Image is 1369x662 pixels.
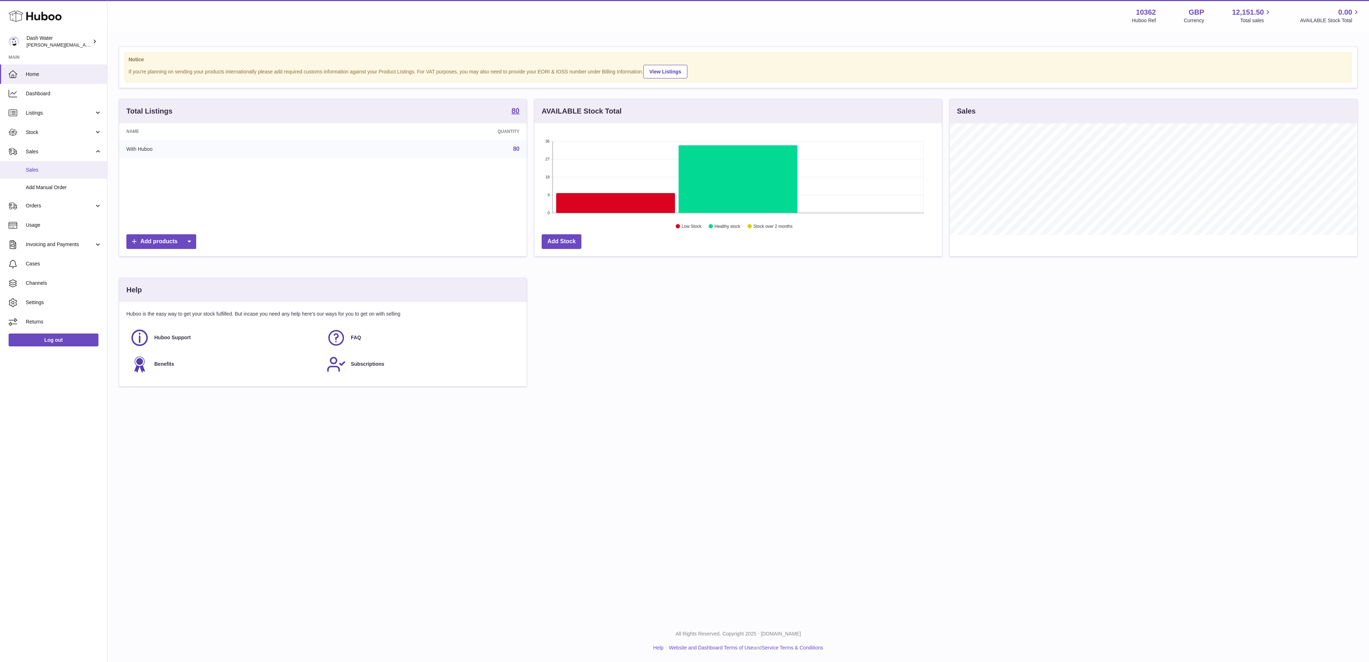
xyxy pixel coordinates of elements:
span: Total sales [1240,17,1272,24]
span: [PERSON_NAME][EMAIL_ADDRESS][DOMAIN_NAME] [26,42,144,48]
text: 0 [547,211,550,215]
div: If you're planning on sending your products internationally please add required customs informati... [129,64,1348,78]
a: FAQ [326,328,516,347]
a: View Listings [643,65,687,78]
text: 9 [547,193,550,197]
div: Currency [1184,17,1204,24]
text: Stock over 2 months [753,224,792,229]
h3: AVAILABLE Stock Total [542,106,621,116]
span: AVAILABLE Stock Total [1300,17,1360,24]
a: Add products [126,234,196,249]
span: Sales [26,167,102,173]
text: Healthy stock [715,224,741,229]
text: Low Stock [682,224,702,229]
h3: Help [126,285,142,295]
a: Website and Dashboard Terms of Use [669,645,753,651]
a: 0.00 AVAILABLE Stock Total [1300,8,1360,24]
a: 80 [512,107,519,116]
img: james@dash-water.com [9,36,19,47]
span: Orders [26,202,94,209]
strong: 80 [512,107,519,114]
text: 18 [545,175,550,179]
span: Returns [26,318,102,325]
a: 12,151.50 Total sales [1232,8,1272,24]
span: Settings [26,299,102,306]
a: 80 [513,146,519,152]
strong: Notice [129,56,1348,63]
span: Huboo Support [154,334,191,341]
span: Listings [26,110,94,116]
p: All Rights Reserved. Copyright 2025 - [DOMAIN_NAME] [113,630,1363,637]
span: Stock [26,129,94,136]
span: Usage [26,222,102,229]
span: Home [26,71,102,78]
h3: Sales [957,106,976,116]
th: Name [119,123,334,140]
a: Huboo Support [130,328,319,347]
a: Benefits [130,355,319,374]
span: Add Manual Order [26,184,102,191]
strong: GBP [1189,8,1204,17]
text: 27 [545,157,550,161]
span: Dashboard [26,90,102,97]
a: Help [653,645,664,651]
span: FAQ [351,334,361,341]
span: Subscriptions [351,361,384,368]
span: Sales [26,148,94,155]
a: Subscriptions [326,355,516,374]
td: With Huboo [119,140,334,158]
a: Log out [9,334,98,346]
span: Benefits [154,361,174,368]
div: Huboo Ref [1132,17,1156,24]
div: Dash Water [26,35,91,48]
span: Cases [26,260,102,267]
h3: Total Listings [126,106,173,116]
span: 0.00 [1338,8,1352,17]
span: Channels [26,280,102,287]
a: Add Stock [542,234,581,249]
strong: 10362 [1136,8,1156,17]
p: Huboo is the easy way to get your stock fulfilled. But incase you need any help here's our ways f... [126,311,519,317]
a: Service Terms & Conditions [762,645,823,651]
th: Quantity [334,123,527,140]
span: Invoicing and Payments [26,241,94,248]
span: 12,151.50 [1232,8,1264,17]
text: 36 [545,139,550,143]
li: and [666,644,823,651]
